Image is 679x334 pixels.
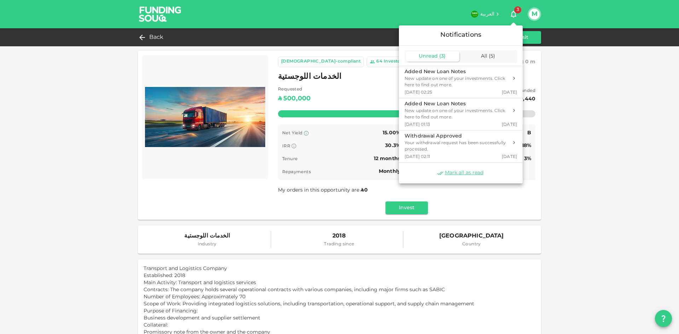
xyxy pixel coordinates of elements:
[405,68,508,76] div: Added New Loan Notes
[405,140,508,153] div: Your withdrawal request has been successfully processed.
[405,90,433,96] span: [DATE] 02:25
[445,170,483,176] span: Mark all as read
[405,76,508,88] div: New update on one of your investments. Click here to find out more.
[440,32,481,38] span: Notifications
[419,54,438,59] span: Unread
[405,122,430,128] span: [DATE] 01:13
[439,54,446,59] span: ( 3 )
[405,133,508,140] div: Withdrawal Approved
[405,154,430,160] span: [DATE] 02:11
[481,54,487,59] span: All
[502,122,517,128] span: [DATE]
[502,90,517,96] span: [DATE]
[502,154,517,160] span: [DATE]
[405,108,508,121] div: New update on one of your investments. Click here to find out more.
[489,54,495,59] span: ( 5 )
[405,100,508,108] div: Added New Loan Notes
